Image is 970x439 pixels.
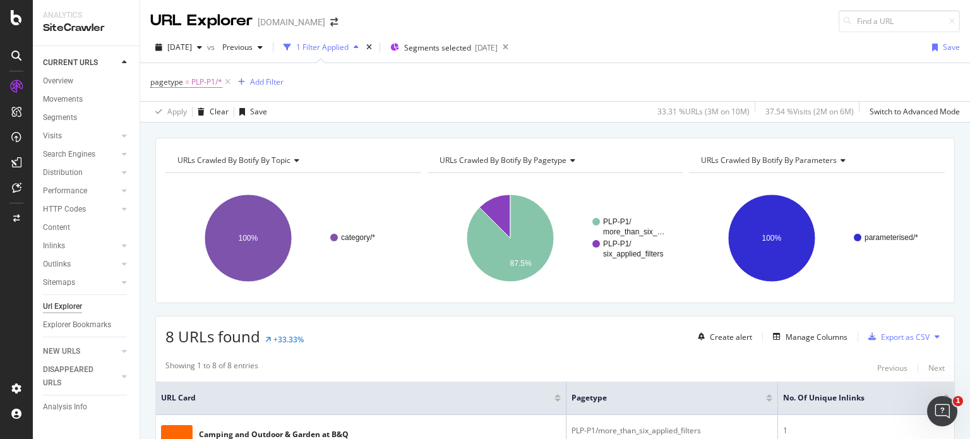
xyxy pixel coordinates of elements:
span: 8 URLs found [165,326,260,347]
div: SiteCrawler [43,21,129,35]
div: CURRENT URLS [43,56,98,69]
a: Explorer Bookmarks [43,318,131,332]
a: Inlinks [43,239,118,253]
div: Analytics [43,10,129,21]
a: Segments [43,111,131,124]
button: Export as CSV [863,327,930,347]
div: 33.31 % URLs ( 3M on 10M ) [657,106,750,117]
button: Add Filter [233,75,284,90]
span: No. of Unique Inlinks [783,392,924,404]
button: Previous [877,360,907,375]
iframe: Intercom live chat [927,396,957,426]
a: Outlinks [43,258,118,271]
div: Previous [877,363,907,373]
div: arrow-right-arrow-left [330,18,338,27]
h4: URLs Crawled By Botify By topic [175,150,410,171]
button: Manage Columns [768,329,847,344]
a: Url Explorer [43,300,131,313]
div: PLP-P1/more_than_six_applied_filters [572,425,772,436]
div: URL Explorer [150,10,253,32]
button: Previous [217,37,268,57]
text: 87.5% [510,259,531,268]
span: = [185,76,189,87]
span: pagetype [572,392,747,404]
span: Segments selected [404,42,471,53]
text: PLP-P1/ [603,239,632,248]
text: 100% [239,234,258,243]
div: Save [250,106,267,117]
div: Explorer Bookmarks [43,318,111,332]
h4: URLs Crawled By Botify By parameters [698,150,933,171]
span: URLs Crawled By Botify By pagetype [440,155,566,165]
div: Outlinks [43,258,71,271]
div: Inlinks [43,239,65,253]
button: Next [928,360,945,375]
a: Sitemaps [43,276,118,289]
a: Analysis Info [43,400,131,414]
text: PLP-P1/ [603,217,632,226]
div: times [364,41,374,54]
div: Add Filter [250,76,284,87]
div: Distribution [43,166,83,179]
div: Next [928,363,945,373]
button: 1 Filter Applied [278,37,364,57]
span: 1 [953,396,963,406]
a: Search Engines [43,148,118,161]
text: parameterised/* [865,233,918,242]
div: 1 [783,425,949,436]
div: +33.33% [273,334,304,345]
a: Visits [43,129,118,143]
text: more_than_six_… [603,227,664,236]
div: Search Engines [43,148,95,161]
svg: A chart. [165,183,418,293]
input: Find a URL [839,10,960,32]
a: CURRENT URLS [43,56,118,69]
div: NEW URLS [43,345,80,358]
a: Performance [43,184,118,198]
button: Create alert [693,327,752,347]
svg: A chart. [428,183,680,293]
div: Analysis Info [43,400,87,414]
div: Apply [167,106,187,117]
div: Clear [210,106,229,117]
div: Export as CSV [881,332,930,342]
div: Content [43,221,70,234]
div: Overview [43,75,73,88]
div: [DOMAIN_NAME] [258,16,325,28]
div: Sitemaps [43,276,75,289]
text: 100% [762,234,782,243]
div: Showing 1 to 8 of 8 entries [165,360,258,375]
div: Visits [43,129,62,143]
a: HTTP Codes [43,203,118,216]
div: A chart. [689,183,942,293]
span: vs [207,42,217,52]
span: URLs Crawled By Botify By parameters [701,155,837,165]
span: URL Card [161,392,551,404]
div: Segments [43,111,77,124]
div: Performance [43,184,87,198]
div: Switch to Advanced Mode [870,106,960,117]
button: Apply [150,102,187,122]
span: URLs Crawled By Botify By topic [177,155,290,165]
a: Overview [43,75,131,88]
button: [DATE] [150,37,207,57]
button: Switch to Advanced Mode [865,102,960,122]
button: Clear [193,102,229,122]
div: Url Explorer [43,300,82,313]
div: Movements [43,93,83,106]
div: Create alert [710,332,752,342]
div: [DATE] [475,42,498,53]
span: pagetype [150,76,183,87]
button: Segments selected[DATE] [385,37,498,57]
span: PLP-P1/* [191,73,222,91]
a: Content [43,221,131,234]
button: Save [927,37,960,57]
a: Movements [43,93,131,106]
span: 2025 Jul. 10th [167,42,192,52]
a: Distribution [43,166,118,179]
a: NEW URLS [43,345,118,358]
span: Previous [217,42,253,52]
text: six_applied_filters [603,250,663,258]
